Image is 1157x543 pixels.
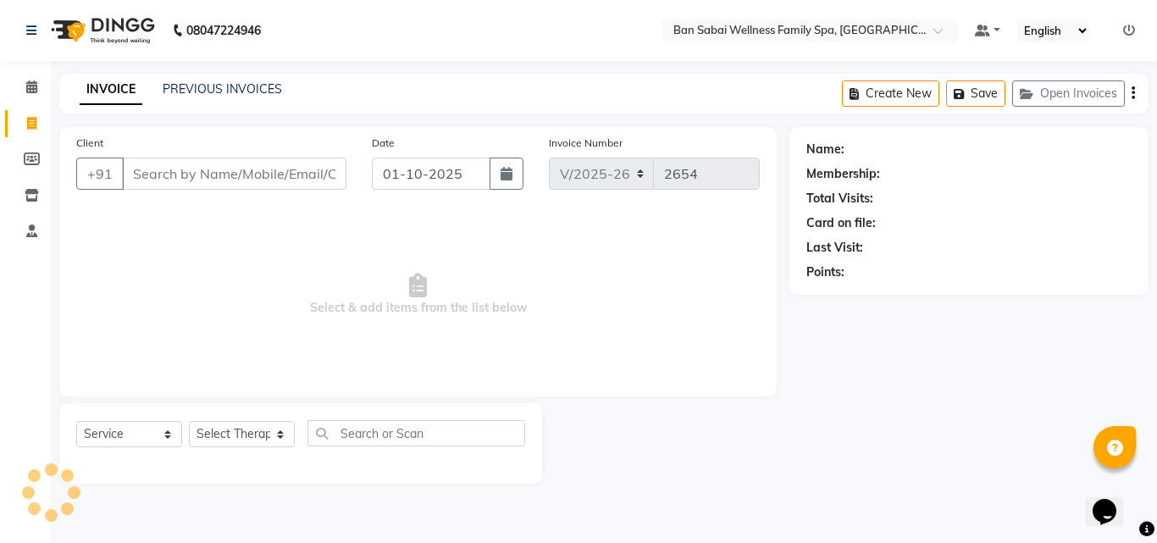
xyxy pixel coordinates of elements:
div: Last Visit: [806,239,863,257]
button: Save [946,80,1005,107]
div: Points: [806,263,844,281]
button: +91 [76,158,124,190]
label: Date [372,136,395,151]
img: logo [43,7,159,54]
iframe: chat widget [1086,475,1140,526]
div: Card on file: [806,214,876,232]
input: Search or Scan [307,420,525,446]
label: Invoice Number [549,136,623,151]
div: Membership: [806,165,880,183]
a: PREVIOUS INVOICES [163,81,282,97]
button: Open Invoices [1012,80,1125,107]
label: Client [76,136,103,151]
input: Search by Name/Mobile/Email/Code [122,158,346,190]
span: Select & add items from the list below [76,210,760,380]
div: Name: [806,141,844,158]
b: 08047224946 [186,7,261,54]
div: Total Visits: [806,190,873,208]
a: INVOICE [80,75,142,105]
button: Create New [842,80,939,107]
